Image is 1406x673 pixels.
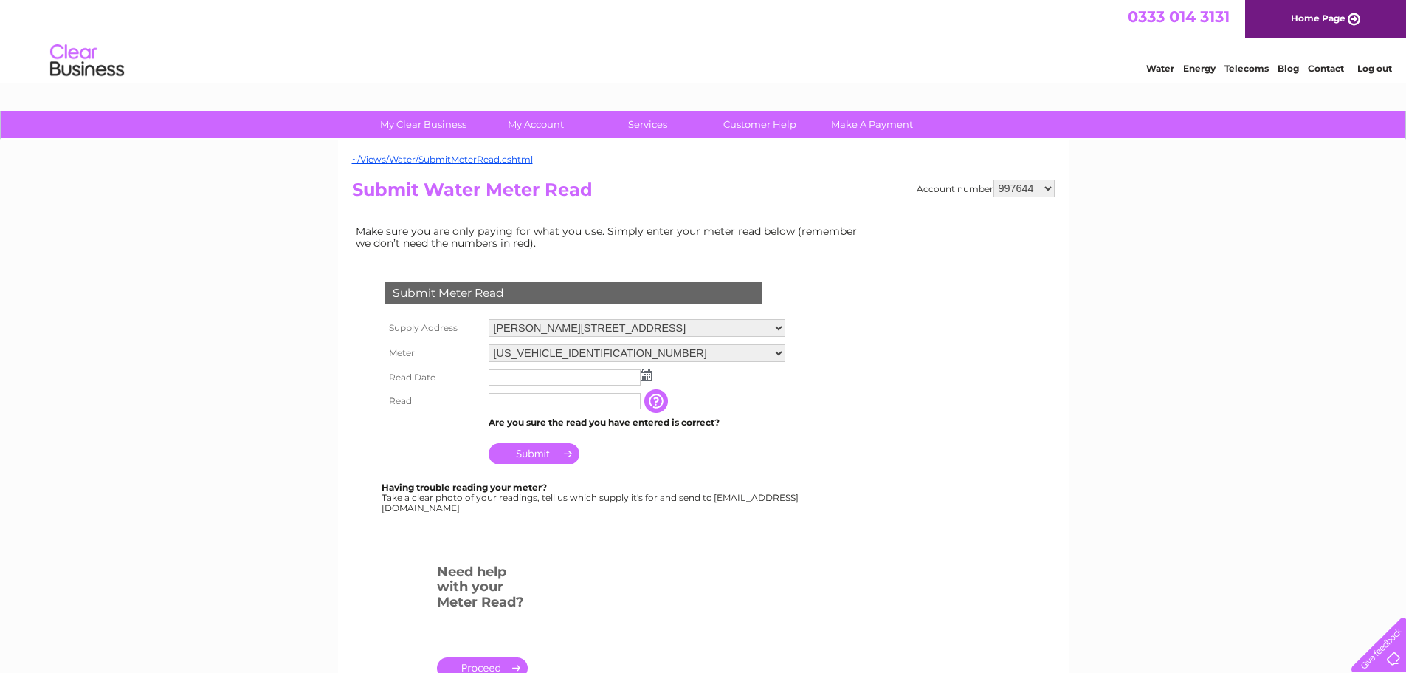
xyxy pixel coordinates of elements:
[437,561,528,618] h3: Need help with your Meter Read?
[382,389,485,413] th: Read
[699,111,821,138] a: Customer Help
[489,443,579,464] input: Submit
[644,389,671,413] input: Information
[485,413,789,432] td: Are you sure the read you have entered is correct?
[382,482,547,493] b: Having trouble reading your meter?
[917,180,1055,197] div: Account number
[385,282,762,304] div: Submit Meter Read
[1357,63,1392,74] a: Log out
[382,482,801,513] div: Take a clear photo of your readings, tell us which supply it's for and send to [EMAIL_ADDRESS][DO...
[362,111,484,138] a: My Clear Business
[475,111,596,138] a: My Account
[1224,63,1269,74] a: Telecoms
[352,222,869,253] td: Make sure you are only paying for what you use. Simply enter your meter read below (remember we d...
[382,341,485,366] th: Meter
[1183,63,1216,74] a: Energy
[641,369,652,381] img: ...
[1278,63,1299,74] a: Blog
[352,180,1055,208] h2: Submit Water Meter Read
[382,315,485,341] th: Supply Address
[1146,63,1174,74] a: Water
[587,111,709,138] a: Services
[1128,7,1230,26] a: 0333 014 3131
[49,38,125,83] img: logo.png
[1308,63,1344,74] a: Contact
[352,154,533,165] a: ~/Views/Water/SubmitMeterRead.cshtml
[382,366,485,389] th: Read Date
[355,8,1052,72] div: Clear Business is a trading name of Verastar Limited (registered in [GEOGRAPHIC_DATA] No. 3667643...
[811,111,933,138] a: Make A Payment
